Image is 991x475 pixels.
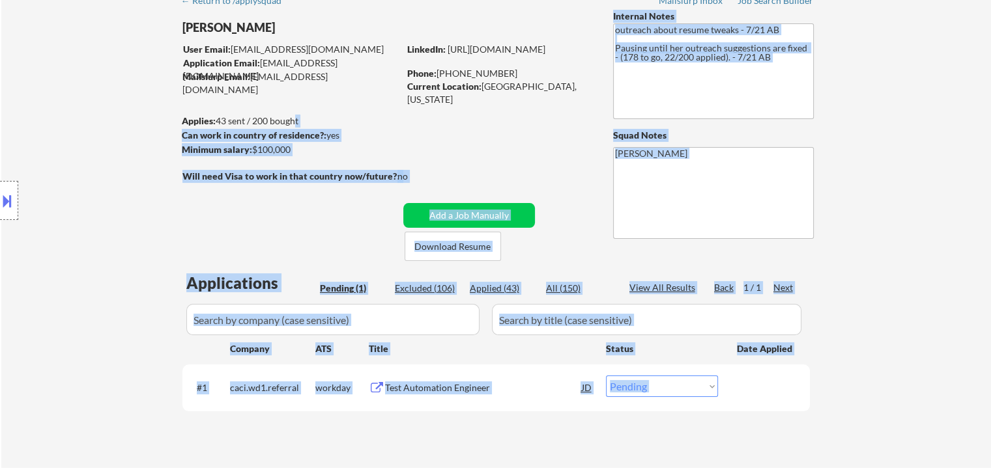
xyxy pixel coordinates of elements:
[714,281,735,294] div: Back
[492,304,801,335] input: Search by title (case sensitive)
[186,304,480,335] input: Search by company (case sensitive)
[743,281,773,294] div: 1 / 1
[448,44,545,55] a: [URL][DOMAIN_NAME]
[397,170,435,183] div: no
[197,381,220,394] div: #1
[183,57,260,68] strong: Application Email:
[183,43,399,56] div: [EMAIL_ADDRESS][DOMAIN_NAME]
[407,80,592,105] div: [GEOGRAPHIC_DATA], [US_STATE]
[737,342,794,355] div: Date Applied
[581,375,594,399] div: JD
[385,381,582,394] div: Test Automation Engineer
[403,203,535,228] button: Add a Job Manually
[613,10,814,23] div: Internal Notes
[182,70,399,96] div: [EMAIL_ADDRESS][DOMAIN_NAME]
[315,342,369,355] div: ATS
[369,342,594,355] div: Title
[182,129,395,142] div: yes
[395,282,460,295] div: Excluded (106)
[773,281,794,294] div: Next
[629,281,699,294] div: View All Results
[182,129,326,141] strong: Can work in country of residence?:
[407,67,592,80] div: [PHONE_NUMBER]
[182,71,250,82] strong: Mailslurp Email:
[182,115,399,128] div: 43 sent / 200 bought
[183,57,399,82] div: [EMAIL_ADDRESS][DOMAIN_NAME]
[182,170,399,182] strong: Will need Visa to work in that country now/future?:
[613,129,814,142] div: Squad Notes
[186,275,315,291] div: Applications
[182,20,450,36] div: [PERSON_NAME]
[405,232,501,261] button: Download Resume
[320,282,385,295] div: Pending (1)
[407,44,446,55] strong: LinkedIn:
[407,81,481,92] strong: Current Location:
[183,44,231,55] strong: User Email:
[407,68,437,79] strong: Phone:
[230,381,315,394] div: caci.wd1.referral
[606,336,718,360] div: Status
[546,282,611,295] div: All (150)
[315,381,369,394] div: workday
[470,282,535,295] div: Applied (43)
[182,143,399,156] div: $100,000
[230,342,315,355] div: Company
